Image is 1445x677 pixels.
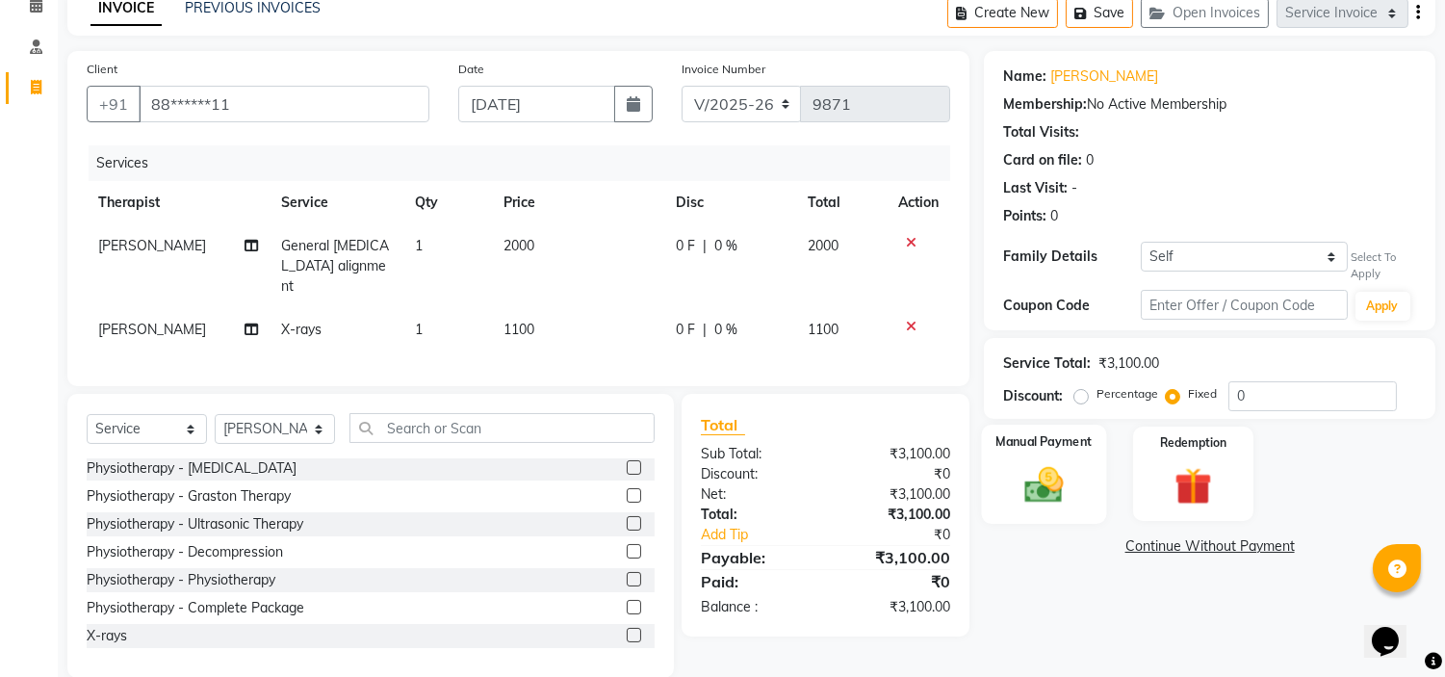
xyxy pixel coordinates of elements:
[87,542,283,562] div: Physiotherapy - Decompression
[98,237,206,254] span: [PERSON_NAME]
[703,236,707,256] span: |
[403,181,492,224] th: Qty
[503,237,534,254] span: 2000
[686,546,826,569] div: Payable:
[349,413,655,443] input: Search or Scan
[686,570,826,593] div: Paid:
[1097,385,1158,403] label: Percentage
[139,86,429,122] input: Search by Name/Mobile/Email/Code
[282,237,390,295] span: General [MEDICAL_DATA] alignment
[1071,178,1077,198] div: -
[809,321,839,338] span: 1100
[1003,94,1416,115] div: No Active Membership
[826,546,966,569] div: ₹3,100.00
[89,145,965,181] div: Services
[714,236,737,256] span: 0 %
[1160,434,1226,452] label: Redemption
[826,484,966,505] div: ₹3,100.00
[1355,292,1410,321] button: Apply
[1003,206,1046,226] div: Points:
[686,597,826,617] div: Balance :
[701,415,745,435] span: Total
[686,484,826,505] div: Net:
[503,321,534,338] span: 1100
[1003,247,1141,267] div: Family Details
[282,321,323,338] span: X-rays
[1141,290,1347,320] input: Enter Offer / Coupon Code
[826,505,966,525] div: ₹3,100.00
[686,525,849,545] a: Add Tip
[1050,66,1158,87] a: [PERSON_NAME]
[1003,296,1141,316] div: Coupon Code
[809,237,839,254] span: 2000
[1003,178,1068,198] div: Last Visit:
[826,444,966,464] div: ₹3,100.00
[826,570,966,593] div: ₹0
[1003,66,1046,87] div: Name:
[87,570,275,590] div: Physiotherapy - Physiotherapy
[1003,353,1091,374] div: Service Total:
[686,505,826,525] div: Total:
[1163,463,1224,510] img: _gift.svg
[826,597,966,617] div: ₹3,100.00
[87,86,141,122] button: +91
[87,598,304,618] div: Physiotherapy - Complete Package
[1003,386,1063,406] div: Discount:
[1364,600,1426,658] iframe: chat widget
[849,525,966,545] div: ₹0
[686,444,826,464] div: Sub Total:
[1003,94,1087,115] div: Membership:
[797,181,888,224] th: Total
[1086,150,1094,170] div: 0
[1003,150,1082,170] div: Card on file:
[1013,462,1076,508] img: _cash.svg
[988,536,1432,557] a: Continue Without Payment
[458,61,484,78] label: Date
[682,61,765,78] label: Invoice Number
[676,236,695,256] span: 0 F
[664,181,796,224] th: Disc
[98,321,206,338] span: [PERSON_NAME]
[492,181,664,224] th: Price
[87,486,291,507] div: Physiotherapy - Graston Therapy
[826,464,966,484] div: ₹0
[87,514,303,534] div: Physiotherapy - Ultrasonic Therapy
[87,61,117,78] label: Client
[1050,206,1058,226] div: 0
[996,432,1093,451] label: Manual Payment
[1098,353,1159,374] div: ₹3,100.00
[714,320,737,340] span: 0 %
[1188,385,1217,403] label: Fixed
[703,320,707,340] span: |
[87,181,271,224] th: Therapist
[686,464,826,484] div: Discount:
[1352,249,1416,282] div: Select To Apply
[87,626,127,646] div: X-rays
[1003,122,1079,143] div: Total Visits:
[415,321,423,338] span: 1
[87,458,297,479] div: Physiotherapy - [MEDICAL_DATA]
[271,181,404,224] th: Service
[887,181,950,224] th: Action
[676,320,695,340] span: 0 F
[415,237,423,254] span: 1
